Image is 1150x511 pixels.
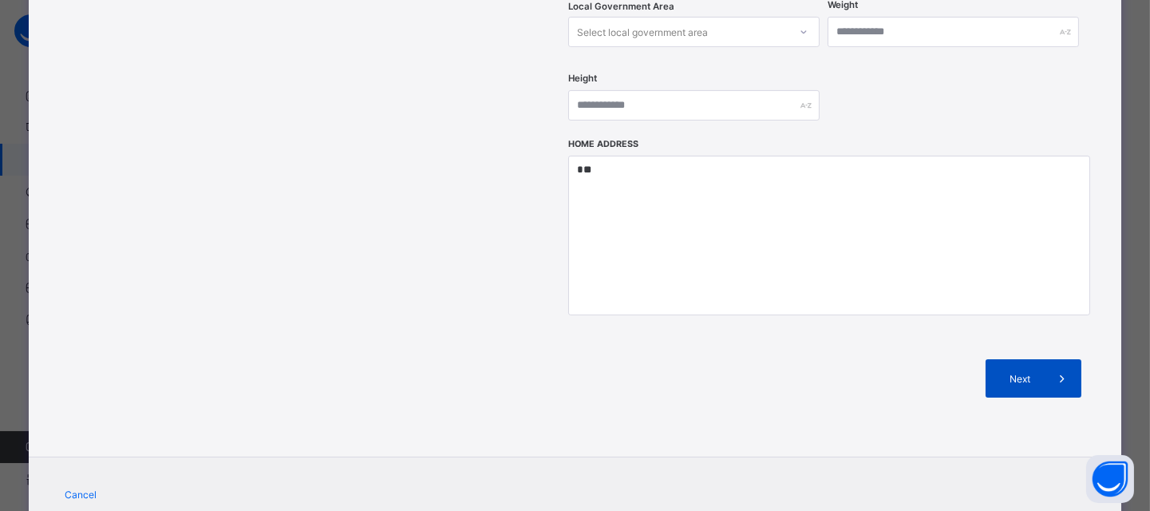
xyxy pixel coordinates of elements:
span: Cancel [65,489,97,501]
span: Local Government Area [568,1,674,12]
label: Height [568,73,597,84]
button: Open asap [1086,455,1134,503]
span: Next [998,373,1043,385]
label: Home Address [568,139,638,149]
div: Select local government area [577,17,708,47]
